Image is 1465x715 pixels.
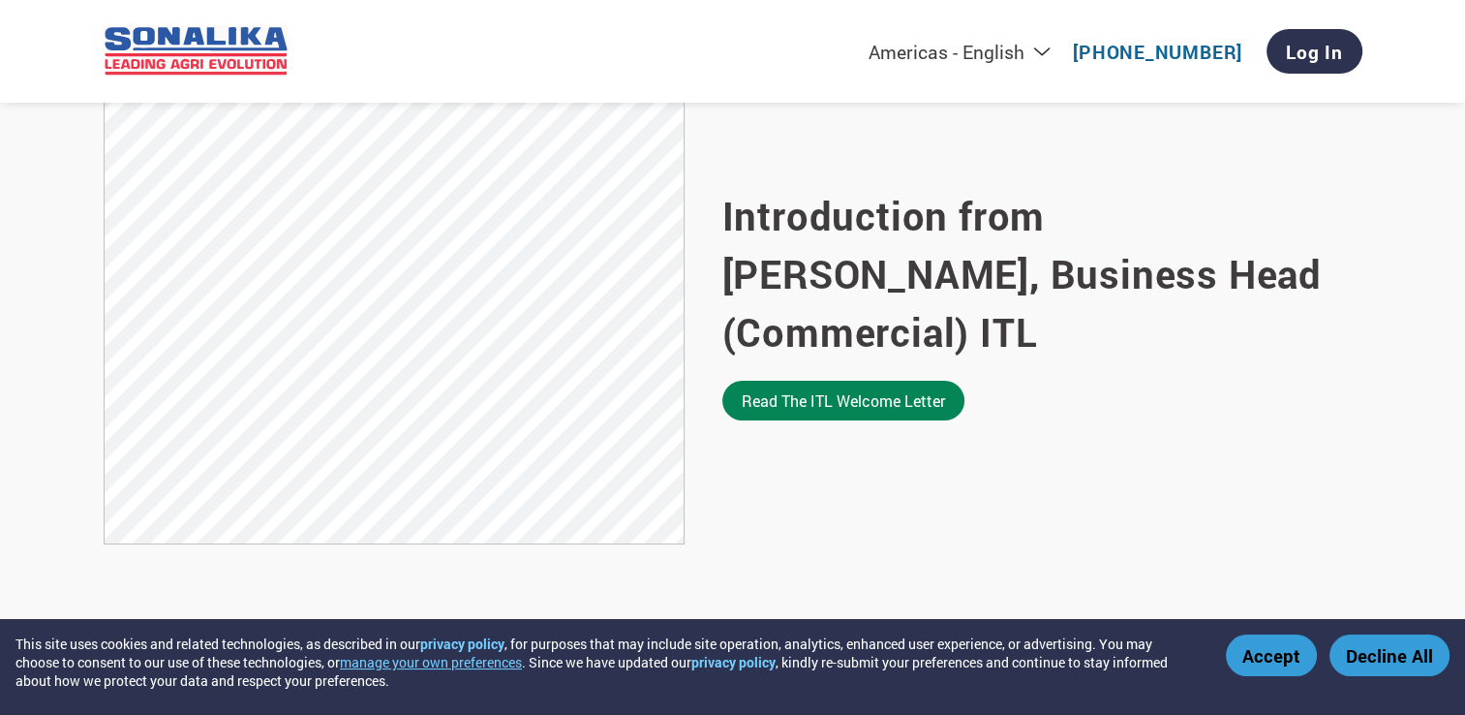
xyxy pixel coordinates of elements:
[722,187,1362,361] h2: Introduction from [PERSON_NAME], Business Head (Commercial) ITL
[1267,29,1362,74] a: Log In
[15,635,1198,690] div: This site uses cookies and related technologies, as described in our , for purposes that may incl...
[722,381,964,420] a: Read the ITL welcome letter
[340,653,522,671] button: manage your own preferences
[1226,635,1317,676] button: Accept
[420,635,504,653] a: privacy policy
[691,653,776,671] a: privacy policy
[1073,40,1242,64] a: [PHONE_NUMBER]
[104,25,289,78] img: ITL
[1329,635,1450,676] button: Decline All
